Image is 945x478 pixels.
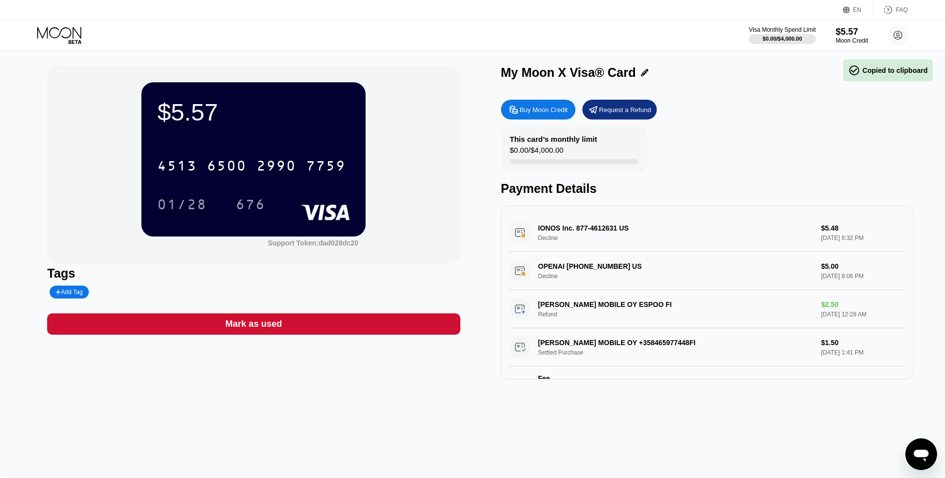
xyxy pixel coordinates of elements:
[510,146,564,159] div: $0.00 / $4,000.00
[50,286,88,299] div: Add Tag
[268,239,359,247] div: Support Token: dad028dc20
[228,192,273,217] div: 676
[157,159,197,175] div: 4513
[225,318,282,330] div: Mark as used
[268,239,359,247] div: Support Token:dad028dc20
[905,438,937,470] iframe: Кнопка, открывающая окно обмена сообщениями; идет разговор
[582,100,657,119] div: Request a Refund
[762,36,802,42] div: $0.00 / $4,000.00
[520,106,568,114] div: Buy Moon Credit
[157,198,207,214] div: 01/28
[509,366,906,414] div: FeeA 1.00% fee (minimum of $1.00) is charged on all transactions$1.00[DATE] 1:41 PM
[843,5,873,15] div: EN
[236,198,265,214] div: 676
[47,313,460,335] div: Mark as used
[207,159,247,175] div: 6500
[873,5,908,15] div: FAQ
[150,192,214,217] div: 01/28
[896,6,908,13] div: FAQ
[836,27,868,37] div: $5.57
[47,266,460,281] div: Tags
[836,27,868,44] div: $5.57Moon Credit
[256,159,296,175] div: 2990
[749,26,816,44] div: Visa Monthly Spend Limit$0.00/$4,000.00
[56,289,82,296] div: Add Tag
[853,6,862,13] div: EN
[848,64,928,76] div: Copied to clipboard
[538,374,608,382] div: Fee
[157,98,350,126] div: $5.57
[749,26,816,33] div: Visa Monthly Spend Limit
[501,65,636,80] div: My Moon X Visa® Card
[836,37,868,44] div: Moon Credit
[501,181,914,196] div: Payment Details
[599,106,651,114] div: Request a Refund
[510,135,597,143] div: This card’s monthly limit
[151,153,352,178] div: 4513650029907759
[306,159,346,175] div: 7759
[848,64,860,76] span: 
[501,100,575,119] div: Buy Moon Credit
